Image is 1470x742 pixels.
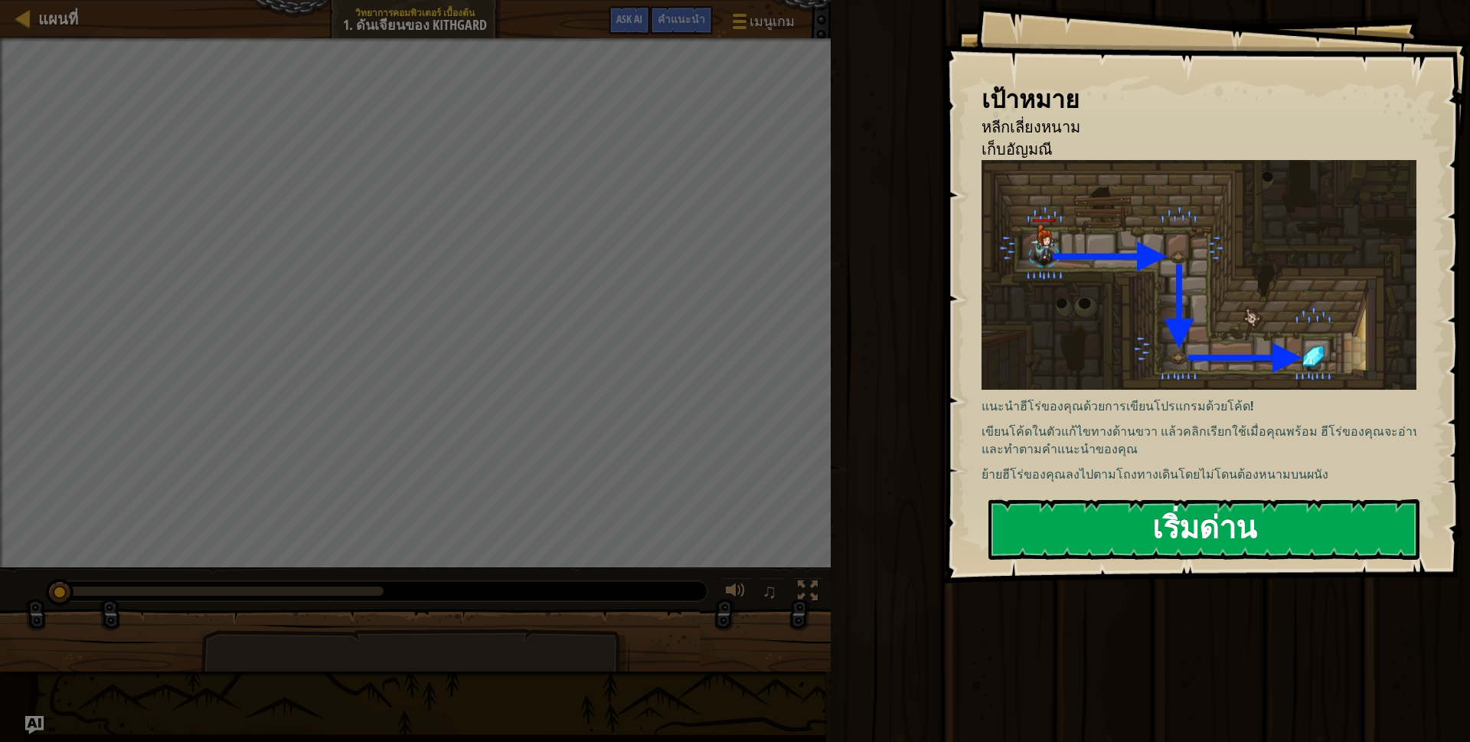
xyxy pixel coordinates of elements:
[982,466,1429,483] p: ย้ายฮีโร่ของคุณลงไปตามโถงทางเดินโดยไม่โดนต้องหนามบนผนัง
[982,397,1429,415] p: แนะนำฮีโร่ของคุณด้วยการเขียนโปรแกรมด้วยโค้ด!
[750,11,795,31] span: เมนูเกม
[982,139,1053,159] span: เก็บอัญมณี
[792,577,823,609] button: สลับเป็นเต็มจอ
[720,6,804,42] button: เมนูเกม
[982,82,1416,117] div: เป้าหมาย
[962,139,1413,161] li: เก็บอัญมณี
[38,8,78,29] span: แผนที่
[759,577,785,609] button: ♫
[658,11,705,26] span: คำแนะนำ
[962,116,1413,139] li: หลีกเลี่ยงหนาม
[720,577,751,609] button: ปรับระดับเสียง
[988,499,1419,560] button: เริ่มด่าน
[31,8,78,29] a: แผนที่
[982,116,1080,137] span: หลีกเลี่ยงหนาม
[616,11,642,26] span: Ask AI
[25,716,44,734] button: Ask AI
[762,580,777,603] span: ♫
[982,423,1429,458] p: เขียนโค้ดในตัวแก้ไขทางด้านขวา แล้วคลิกเรียกใช้เมื่อคุณพร้อม ฮีโร่ของคุณจะอ่านและทำตามคำแนะนำของคุณ
[982,160,1429,390] img: Dungeons of kithgard
[609,6,650,34] button: Ask AI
